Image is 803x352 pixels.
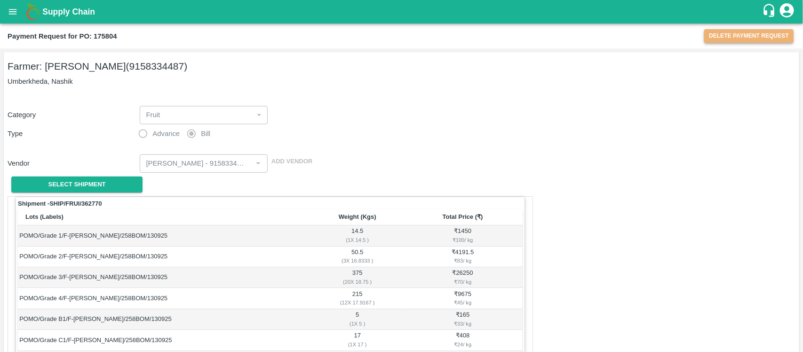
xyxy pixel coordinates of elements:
div: ( 1 X 14.5 ) [313,236,402,244]
button: Select Shipment [11,176,143,193]
div: ₹ 33 / kg [405,320,521,328]
b: Lots (Labels) [25,213,64,220]
button: Delete Payment Request [704,29,794,43]
b: Total Price (₹) [443,213,483,220]
button: open drawer [2,1,24,23]
b: Weight (Kgs) [339,213,376,220]
td: ₹ 9675 [403,288,523,309]
img: logo [24,2,42,21]
td: POMO/Grade 1/F-[PERSON_NAME]/258BOM/130925 [18,225,312,246]
p: Umberkheda, Nashik [8,76,795,87]
input: Select Vendor [143,157,250,169]
td: POMO/Grade B1/F-[PERSON_NAME]/258BOM/130925 [18,309,312,330]
span: Advance [152,128,180,139]
div: ₹ 70 / kg [405,278,521,286]
td: POMO/Grade 3/F-[PERSON_NAME]/258BOM/130925 [18,267,312,288]
p: Vendor [8,158,136,168]
strong: Shipment - SHIP/FRUI/362770 [18,199,102,208]
td: 375 [312,267,403,288]
td: 14.5 [312,225,403,246]
td: POMO/Grade 2/F-[PERSON_NAME]/258BOM/130925 [18,247,312,267]
div: ₹ 24 / kg [405,340,521,349]
h5: Farmer: [PERSON_NAME] (9158334487) [8,60,795,73]
div: ( 3 X 16.8333 ) [313,256,402,265]
div: ₹ 100 / kg [405,236,521,244]
b: Supply Chain [42,7,95,16]
b: Payment Request for PO: 175804 [8,32,117,40]
td: ₹ 4191.5 [403,247,523,267]
td: ₹ 1450 [403,225,523,246]
p: Category [8,110,136,120]
span: Bill [201,128,211,139]
div: account of current user [779,2,795,22]
span: Select Shipment [48,179,106,190]
td: POMO/Grade 4/F-[PERSON_NAME]/258BOM/130925 [18,288,312,309]
div: ( 12 X 17.9167 ) [313,298,402,307]
div: ( 20 X 18.75 ) [313,278,402,286]
td: ₹ 165 [403,309,523,330]
div: ₹ 45 / kg [405,298,521,307]
td: 5 [312,309,403,330]
td: ₹ 26250 [403,267,523,288]
td: 17 [312,330,403,351]
div: ( 1 X 17 ) [313,340,402,349]
p: Type [8,128,139,139]
div: customer-support [762,3,779,20]
p: Fruit [146,110,160,120]
td: POMO/Grade C1/F-[PERSON_NAME]/258BOM/130925 [18,330,312,351]
td: 215 [312,288,403,309]
div: ₹ 83 / kg [405,256,521,265]
a: Supply Chain [42,5,762,18]
td: 50.5 [312,247,403,267]
td: ₹ 408 [403,330,523,351]
div: ( 1 X 5 ) [313,320,402,328]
